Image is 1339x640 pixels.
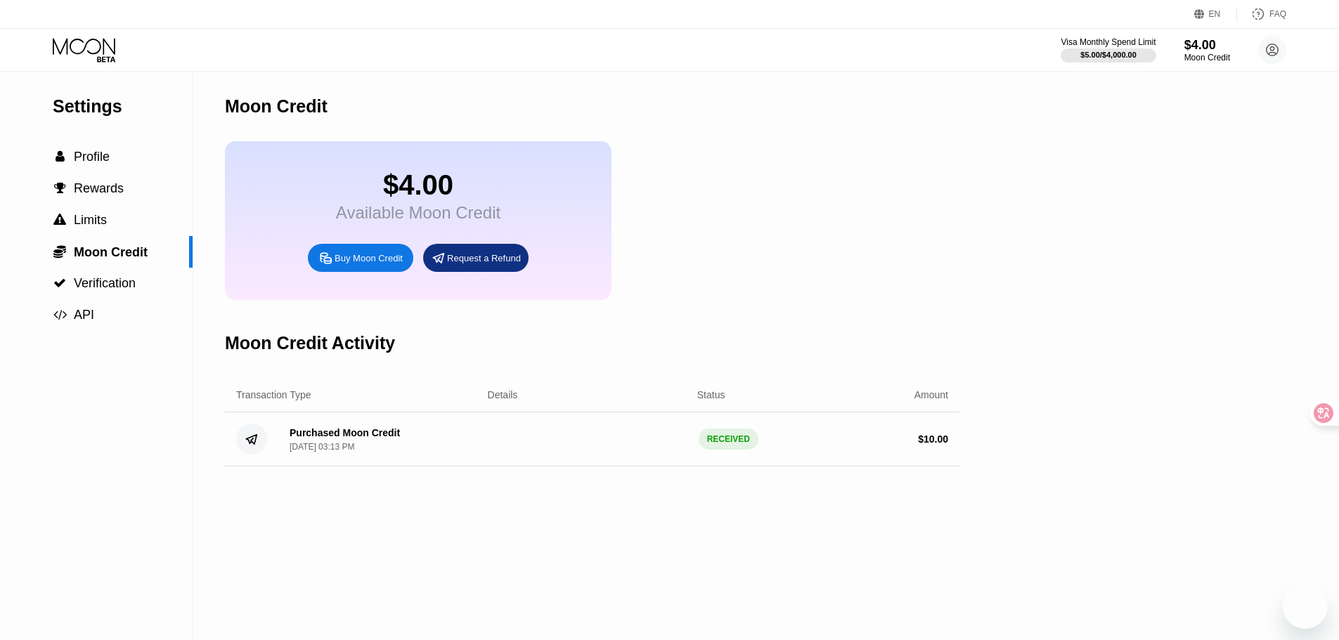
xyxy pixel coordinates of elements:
div: FAQ [1237,7,1286,21]
div: Request a Refund [423,244,529,272]
div: $5.00 / $4,000.00 [1080,51,1137,59]
span: Profile [74,150,110,164]
div: Amount [914,389,948,400]
div: $4.00 [336,169,500,201]
div: Buy Moon Credit [335,252,403,264]
div: $ 10.00 [918,433,948,445]
div: Status [697,389,725,400]
iframe: 启动消息传送窗口的按钮 [1283,584,1328,629]
span:  [53,244,66,259]
span: Limits [74,213,107,227]
div:  [53,150,67,163]
div:  [53,277,67,289]
div: Transaction Type [236,389,311,400]
span: Rewards [74,181,124,195]
div: Visa Monthly Spend Limit [1061,37,1156,47]
div: Moon Credit Activity [225,333,395,353]
span:  [54,182,66,195]
div: EN [1194,7,1237,21]
div:  [53,214,67,226]
div: Moon Credit [225,96,328,117]
span:  [56,150,65,163]
div: Visa Monthly Spend Limit$5.00/$4,000.00 [1061,37,1156,63]
span: Moon Credit [74,245,148,259]
div: $4.00 [1184,38,1230,53]
div: Moon Credit [1184,53,1230,63]
span:  [53,308,67,321]
div: FAQ [1269,9,1286,19]
div: Available Moon Credit [336,203,500,223]
div: EN [1209,9,1221,19]
div: Purchased Moon Credit [290,427,400,438]
div: Settings [53,96,193,117]
div: $4.00Moon Credit [1184,38,1230,63]
div:  [53,244,67,259]
span: Verification [74,276,136,290]
div: Buy Moon Credit [308,244,413,272]
div: [DATE] 03:13 PM [290,442,354,452]
span: API [74,308,94,322]
div: Details [488,389,518,400]
span:  [53,214,66,226]
div: RECEIVED [699,429,758,450]
div: Request a Refund [447,252,521,264]
div:  [53,182,67,195]
span:  [53,277,66,289]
